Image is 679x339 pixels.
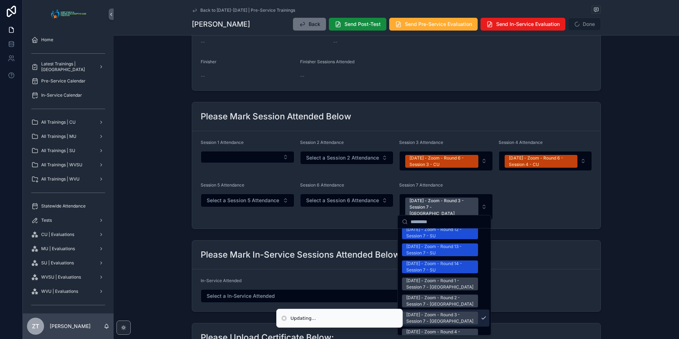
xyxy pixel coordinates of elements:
span: Session 6 Attendance [300,182,344,188]
a: In-Service Calendar [27,89,109,102]
span: Send Post-Test [344,21,381,28]
a: WVU | Evaluations [27,285,109,298]
button: Select Button [300,194,394,207]
span: Home [41,37,53,43]
a: SU | Evaluations [27,257,109,269]
span: Select a Session 6 Attendance [306,197,379,204]
span: Send Pre-Service Evaluation [405,21,472,28]
span: Select a In-Service Attended [207,292,275,300]
button: Select Button [201,194,294,207]
a: Pre-Service Calendar [27,75,109,87]
span: All Trainings | CU [41,119,76,125]
span: -- [201,72,205,80]
button: Send In-Service Evaluation [480,18,565,31]
div: scrollable content [23,28,114,313]
a: MU | Evaluations [27,242,109,255]
span: WVSU | Evaluations [41,274,81,280]
a: CU | Evaluations [27,228,109,241]
span: Session 4 Attendance [499,140,543,145]
div: [DATE] - Zoom - Round 3 - Session 7 - [GEOGRAPHIC_DATA] [409,198,474,217]
span: Select a Session 2 Attendance [306,154,379,161]
a: WVSU | Evaluations [27,271,109,284]
h2: Please Mark In-Service Sessions Attended Below [201,249,400,260]
div: Suggestions [398,228,491,335]
span: Send In-Service Evaluation [496,21,560,28]
h2: Please Mark Session Attended Below [201,111,351,122]
span: ZT [32,322,39,330]
img: App logo [49,9,88,20]
button: Send Pre-Service Evaluation [389,18,478,31]
span: Finisher [201,59,217,64]
a: All Trainings | CU [27,116,109,129]
span: -- [201,38,205,45]
span: MU | Evaluations [41,246,75,252]
a: Tests [27,214,109,227]
div: [DATE] - Zoom - Round 13 - Session 7 - SU [406,243,474,256]
span: Session 7 Attendance [399,182,443,188]
span: Session 5 Attendance [201,182,244,188]
div: Updating... [290,315,316,322]
span: Back to [DATE]-[DATE] | Pre-Service Trainings [200,7,295,13]
span: Statewide Attendance [41,203,86,209]
div: [DATE] - Zoom - Round 12 - Session 7 - SU [406,226,474,239]
button: Select Button [201,151,294,163]
span: WVU | Evaluations [41,289,78,294]
div: [DATE] - Zoom - Round 6 - Session 4 - CU [509,155,574,168]
span: -- [300,72,304,80]
a: Statewide Attendance [27,200,109,212]
span: Pre-Service Calendar [41,78,86,84]
span: Session 3 Attendance [399,140,443,145]
a: All Trainings | MU [27,130,109,143]
span: In-Service Calendar [41,92,82,98]
a: All Trainings | WVSU [27,158,109,171]
a: Back to [DATE]-[DATE] | Pre-Service Trainings [192,7,295,13]
a: Home [27,33,109,46]
span: Session 1 Attendance [201,140,244,145]
span: Back [309,21,320,28]
span: SU | Evaluations [41,260,74,266]
span: Finisher Sessions Attended [300,59,354,64]
button: Send Post-Test [329,18,386,31]
button: Back [293,18,326,31]
div: [DATE] - Zoom - Round 14 - Session 7 - SU [406,260,474,273]
div: [DATE] - Zoom - Round 6 - Session 3 - CU [409,155,474,168]
span: In-Service Attended [201,278,241,283]
button: Select Button [201,289,460,303]
div: [DATE] - Zoom - Round 1 - Session 7 - [GEOGRAPHIC_DATA] [406,278,474,290]
button: Select Button [399,194,493,220]
p: [PERSON_NAME] [50,323,91,330]
h1: [PERSON_NAME] [192,19,250,29]
span: All Trainings | WVSU [41,162,82,168]
a: All Trainings | WVU [27,173,109,185]
span: CU | Evaluations [41,232,74,237]
a: Latest Trainings | [GEOGRAPHIC_DATA] [27,60,109,73]
div: [DATE] - Zoom - Round 3 - Session 7 - [GEOGRAPHIC_DATA] [406,312,474,324]
span: Session 2 Attendance [300,140,344,145]
button: Select Button [399,151,493,171]
span: All Trainings | SU [41,148,75,154]
span: Select a Session 5 Attendance [207,197,279,204]
button: Select Button [499,151,592,171]
a: All Trainings | SU [27,144,109,157]
button: Select Button [300,151,394,165]
span: -- [333,38,337,45]
span: Latest Trainings | [GEOGRAPHIC_DATA] [41,61,93,72]
span: All Trainings | MU [41,134,76,139]
div: [DATE] - Zoom - Round 2 - Session 7 - [GEOGRAPHIC_DATA] [406,295,474,307]
span: Tests [41,217,52,223]
span: All Trainings | WVU [41,176,80,182]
